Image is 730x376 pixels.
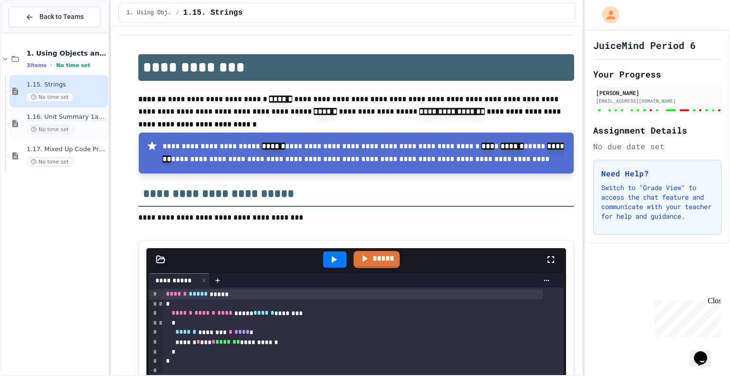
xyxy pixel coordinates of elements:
span: No time set [27,157,73,166]
div: My Account [592,4,622,26]
button: Back to Teams [9,7,100,27]
h1: JuiceMind Period 6 [593,39,696,52]
span: 3 items [27,62,47,68]
span: Back to Teams [39,12,84,22]
span: 1.15. Strings [183,7,242,19]
div: [EMAIL_ADDRESS][DOMAIN_NAME] [596,97,719,105]
iframe: chat widget [651,297,720,337]
h2: Your Progress [593,67,721,81]
span: 1. Using Objects and Methods [126,9,172,17]
span: • [50,61,52,69]
span: No time set [56,62,90,68]
p: Switch to "Grade View" to access the chat feature and communicate with your teacher for help and ... [601,183,713,221]
span: 1.15. Strings [27,81,106,89]
span: 1.17. Mixed Up Code Practice 1.1-1.6 [27,145,106,154]
iframe: chat widget [690,338,720,366]
h2: Assignment Details [593,124,721,137]
h3: Need Help? [601,168,713,179]
span: / [176,9,179,17]
div: No due date set [593,141,721,152]
div: Chat with us now!Close [4,4,66,60]
span: No time set [27,93,73,102]
span: No time set [27,125,73,134]
span: 1. Using Objects and Methods [27,49,106,58]
span: 1.16. Unit Summary 1a (1.1-1.6) [27,113,106,121]
div: [PERSON_NAME] [596,88,719,97]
